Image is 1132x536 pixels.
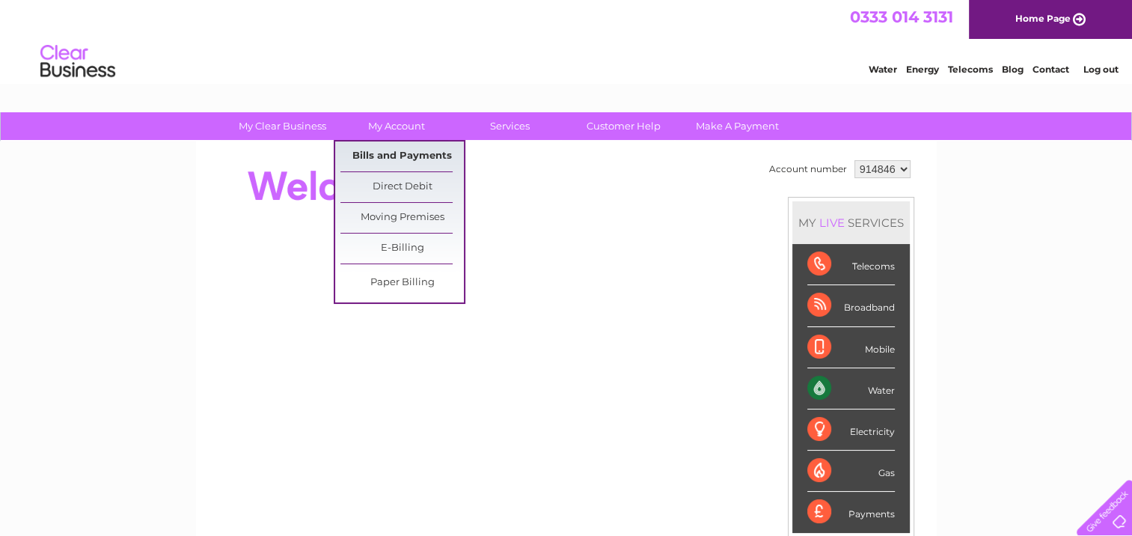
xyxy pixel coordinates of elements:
img: logo.png [40,39,116,85]
div: Electricity [807,409,895,451]
a: Blog [1002,64,1024,75]
a: Energy [906,64,939,75]
a: Direct Debit [340,172,464,202]
td: Account number [765,156,851,182]
a: My Clear Business [221,112,344,140]
a: Log out [1083,64,1118,75]
a: Paper Billing [340,268,464,298]
div: Gas [807,451,895,492]
a: Customer Help [562,112,685,140]
a: Contact [1032,64,1069,75]
a: Water [869,64,897,75]
div: Mobile [807,327,895,368]
div: Payments [807,492,895,532]
a: My Account [334,112,458,140]
a: E-Billing [340,234,464,264]
div: Broadband [807,285,895,326]
a: Moving Premises [340,203,464,233]
div: MY SERVICES [792,201,910,244]
div: Water [807,368,895,409]
div: LIVE [816,216,848,230]
a: Telecoms [948,64,993,75]
div: Clear Business is a trading name of Verastar Limited (registered in [GEOGRAPHIC_DATA] No. 3667643... [213,8,920,73]
div: Telecoms [807,244,895,285]
a: 0333 014 3131 [850,7,953,26]
a: Services [448,112,572,140]
a: Bills and Payments [340,141,464,171]
a: Make A Payment [676,112,799,140]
